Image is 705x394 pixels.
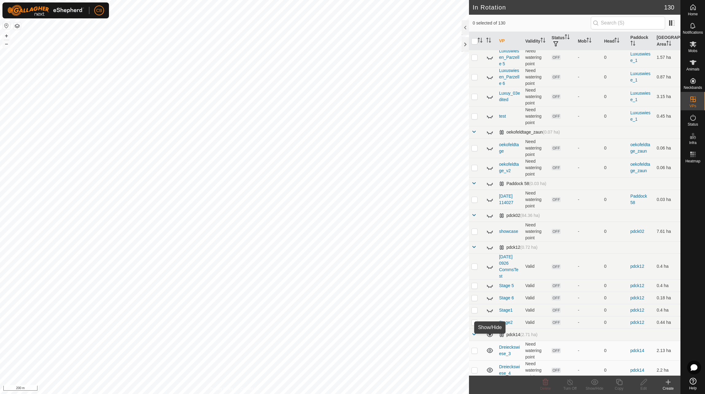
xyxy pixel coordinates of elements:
[578,282,599,289] div: -
[523,360,549,380] td: Need watering point
[654,253,680,279] td: 0.4 ha
[523,106,549,126] td: Need watering point
[578,165,599,171] div: -
[630,42,635,47] p-sorticon: Activate to sort
[558,386,582,391] div: Turn Off
[688,123,698,126] span: Status
[602,341,628,360] td: 0
[499,308,513,313] a: Stage1
[654,316,680,328] td: 0.44 ha
[210,386,233,392] a: Privacy Policy
[499,194,513,205] a: [DATE] 114027
[473,20,591,26] span: 0 selected of 130
[630,283,644,288] a: pdck12
[499,162,519,173] a: oekofeldtage_v2
[14,22,21,30] button: Map Layers
[602,279,628,292] td: 0
[552,368,561,373] span: OFF
[654,138,680,158] td: 0.06 ha
[602,222,628,241] td: 0
[520,245,537,250] span: (0.72 ha)
[96,7,102,14] span: CB
[654,222,680,241] td: 7.61 ha
[602,316,628,328] td: 0
[602,253,628,279] td: 0
[552,264,561,269] span: OFF
[523,292,549,304] td: Valid
[578,307,599,313] div: -
[578,196,599,203] div: -
[654,190,680,209] td: 0.03 ha
[602,87,628,106] td: 0
[630,308,644,313] a: pdck12
[654,292,680,304] td: 0.18 ha
[602,158,628,177] td: 0
[523,222,549,241] td: Need watering point
[578,263,599,270] div: -
[3,40,10,47] button: –
[499,332,537,337] div: pdck14
[630,162,650,173] a: oekofeldtage_zaun
[523,279,549,292] td: Valid
[499,254,518,278] a: [DATE] 0926 CommsTest
[520,213,540,218] span: (84.36 ha)
[631,386,656,391] div: Edit
[540,386,551,391] span: Delete
[499,68,519,86] a: Luxuswiesen_Parzelle 6
[654,279,680,292] td: 0.4 ha
[578,145,599,151] div: -
[630,142,650,153] a: oekofeldtage_zaun
[478,39,482,44] p-sorticon: Activate to sort
[552,55,561,60] span: OFF
[654,67,680,87] td: 0.87 ha
[602,138,628,158] td: 0
[681,375,705,392] a: Help
[666,42,671,47] p-sorticon: Activate to sort
[473,4,664,11] h2: In Rotation
[543,130,560,134] span: (0.07 ha)
[523,138,549,158] td: Need watering point
[499,114,506,119] a: test
[578,319,599,326] div: -
[497,32,523,51] th: VP
[587,39,591,44] p-sorticon: Activate to sort
[689,141,696,145] span: Infra
[654,304,680,316] td: 0.4 ha
[654,341,680,360] td: 2.13 ha
[552,74,561,80] span: OFF
[654,32,680,51] th: [GEOGRAPHIC_DATA] Area
[523,87,549,106] td: Need watering point
[582,386,607,391] div: Show/Hide
[656,386,680,391] div: Create
[552,114,561,119] span: OFF
[552,283,561,288] span: OFF
[578,54,599,61] div: -
[614,39,619,44] p-sorticon: Activate to sort
[685,159,700,163] span: Heatmap
[630,229,644,234] a: pdck02
[578,347,599,354] div: -
[654,87,680,106] td: 3.15 ha
[552,348,561,353] span: OFF
[630,368,644,373] a: pdck14
[686,67,699,71] span: Animals
[565,35,570,40] p-sorticon: Activate to sort
[602,304,628,316] td: 0
[540,39,545,44] p-sorticon: Activate to sort
[654,47,680,67] td: 1.57 ha
[523,158,549,177] td: Need watering point
[523,341,549,360] td: Need watering point
[602,292,628,304] td: 0
[602,67,628,87] td: 0
[499,181,546,186] div: Paddock 58
[3,32,10,40] button: +
[602,360,628,380] td: 0
[684,86,702,89] span: Neckbands
[630,91,650,102] a: Luxuswiese_1
[523,47,549,67] td: Need watering point
[689,104,696,108] span: VPs
[499,130,560,135] div: oekofeldtage_zaun
[499,320,513,325] a: Stage2
[578,367,599,373] div: -
[578,295,599,301] div: -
